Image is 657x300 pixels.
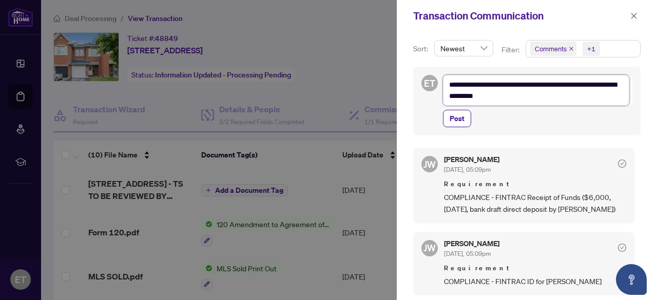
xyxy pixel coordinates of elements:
span: JW [423,157,436,171]
button: Post [443,110,471,127]
span: ET [424,76,435,90]
span: Comments [535,44,567,54]
span: [DATE], 05:09pm [444,250,491,257]
span: JW [423,241,436,255]
span: check-circle [618,244,626,252]
span: Newest [440,41,487,56]
span: COMPLIANCE - FINTRAC Receipt of Funds ($6,000, [DATE], bank draft direct deposit by [PERSON_NAME]) [444,191,626,215]
span: check-circle [618,159,626,168]
span: Requirement [444,263,626,273]
span: close [630,12,637,19]
div: Transaction Communication [413,8,627,24]
span: Comments [530,42,576,56]
p: Sort: [413,43,430,54]
span: [DATE], 05:09pm [444,166,491,173]
button: Open asap [616,264,647,295]
span: close [569,46,574,51]
div: +1 [587,44,595,54]
span: COMPLIANCE - FINTRAC ID for [PERSON_NAME] [444,275,626,287]
h5: [PERSON_NAME] [444,156,499,163]
span: Requirement [444,179,626,189]
p: Filter: [501,44,521,55]
span: Post [450,110,465,127]
h5: [PERSON_NAME] [444,240,499,247]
